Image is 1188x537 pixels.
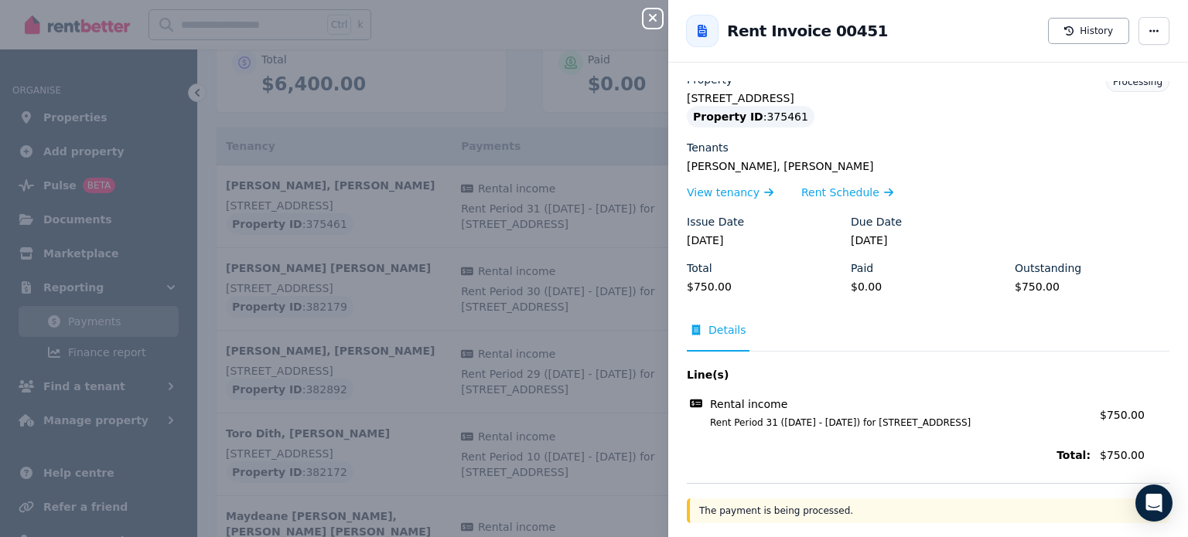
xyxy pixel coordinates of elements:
div: : 375461 [687,106,814,127]
div: Open Intercom Messenger [1135,484,1173,522]
span: View tenancy [687,185,760,200]
span: Line(s) [687,367,1091,382]
span: $750.00 [1100,409,1145,421]
div: The payment is being processed. [687,498,1169,523]
legend: $0.00 [851,279,1005,294]
button: History [1048,18,1129,44]
a: View tenancy [687,185,773,200]
span: Rent Schedule [801,185,879,200]
legend: $750.00 [1015,279,1169,294]
nav: Tabs [687,322,1169,352]
span: Processing [1113,76,1162,87]
span: Rent Period 31 ([DATE] - [DATE]) for [STREET_ADDRESS] [691,416,1091,429]
span: Rental income [710,396,787,412]
legend: [DATE] [687,233,841,248]
label: Issue Date [687,214,744,229]
legend: [STREET_ADDRESS] [687,90,1169,106]
label: Outstanding [1015,260,1081,276]
label: Tenants [687,140,729,155]
a: Rent Schedule [801,185,893,200]
span: $750.00 [1100,447,1169,463]
legend: [PERSON_NAME], [PERSON_NAME] [687,158,1169,174]
legend: [DATE] [851,233,1005,248]
span: Total: [687,447,1091,463]
label: Paid [851,260,873,276]
legend: $750.00 [687,279,841,294]
h2: Rent Invoice 00451 [727,20,888,42]
span: Details [708,322,746,338]
span: Property ID [693,109,763,124]
label: Total [687,260,712,276]
label: Due Date [851,214,902,229]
